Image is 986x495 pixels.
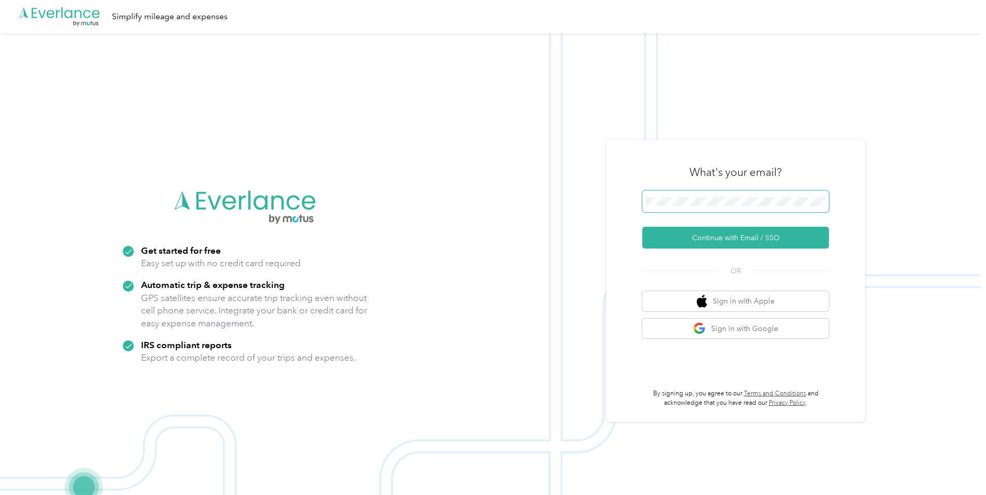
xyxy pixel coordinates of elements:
[141,279,285,290] strong: Automatic trip & expense tracking
[141,257,301,270] p: Easy set up with no credit card required
[642,227,829,249] button: Continue with Email / SSO
[141,351,356,364] p: Export a complete record of your trips and expenses.
[697,295,707,308] img: apple logo
[642,389,829,407] p: By signing up, you agree to our and acknowledge that you have read our .
[769,399,806,407] a: Privacy Policy
[689,165,782,180] h3: What's your email?
[693,322,706,335] img: google logo
[642,319,829,339] button: google logoSign in with Google
[141,339,232,350] strong: IRS compliant reports
[717,266,754,277] span: OR
[744,390,806,397] a: Terms and Conditions
[141,245,221,256] strong: Get started for free
[112,10,228,23] div: Simplify mileage and expenses
[141,292,368,330] p: GPS satellites ensure accurate trip tracking even without cell phone service. Integrate your bank...
[642,291,829,311] button: apple logoSign in with Apple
